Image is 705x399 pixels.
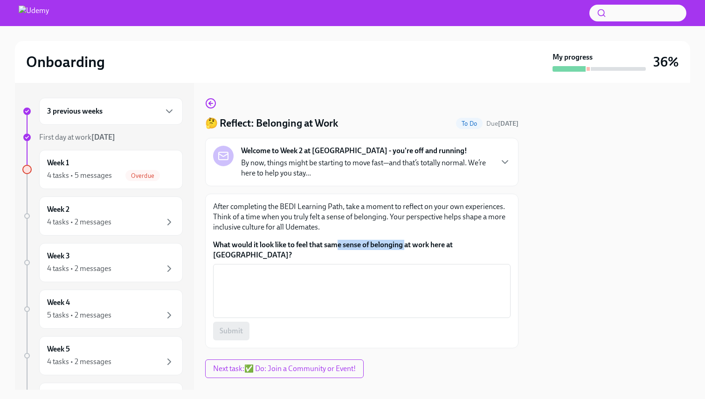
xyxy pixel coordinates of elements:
[47,217,111,227] div: 4 tasks • 2 messages
[205,359,364,378] button: Next task:✅ Do: Join a Community or Event!
[553,52,593,62] strong: My progress
[22,336,183,375] a: Week 54 tasks • 2 messages
[205,116,338,130] h4: 🤔 Reflect: Belonging at Work
[47,158,69,168] h6: Week 1
[213,240,511,260] label: What would it look like to feel that same sense of belonging at work here at [GEOGRAPHIC_DATA]?
[26,53,105,71] h2: Onboarding
[47,298,70,308] h6: Week 4
[22,196,183,236] a: Week 24 tasks • 2 messages
[22,132,183,142] a: First day at work[DATE]
[47,357,111,367] div: 4 tasks • 2 messages
[22,150,183,189] a: Week 14 tasks • 5 messagesOverdue
[22,290,183,329] a: Week 45 tasks • 2 messages
[91,133,115,142] strong: [DATE]
[47,106,103,116] h6: 3 previous weeks
[47,310,111,320] div: 5 tasks • 2 messages
[19,6,49,20] img: Udemy
[653,54,679,70] h3: 36%
[241,158,492,178] p: By now, things might be starting to move fast—and that’s totally normal. We’re here to help you s...
[47,251,70,261] h6: Week 3
[498,120,518,128] strong: [DATE]
[456,120,483,127] span: To Do
[39,98,183,125] div: 3 previous weeks
[125,172,160,179] span: Overdue
[39,133,115,142] span: First day at work
[486,120,518,128] span: Due
[22,243,183,282] a: Week 34 tasks • 2 messages
[47,264,111,274] div: 4 tasks • 2 messages
[47,344,70,354] h6: Week 5
[213,364,356,373] span: Next task : ✅ Do: Join a Community or Event!
[486,119,518,128] span: September 6th, 2025 13:00
[47,170,112,181] div: 4 tasks • 5 messages
[241,146,467,156] strong: Welcome to Week 2 at [GEOGRAPHIC_DATA] - you're off and running!
[213,202,511,232] p: After completing the BEDI Learning Path, take a moment to reflect on your own experiences. Think ...
[47,204,69,215] h6: Week 2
